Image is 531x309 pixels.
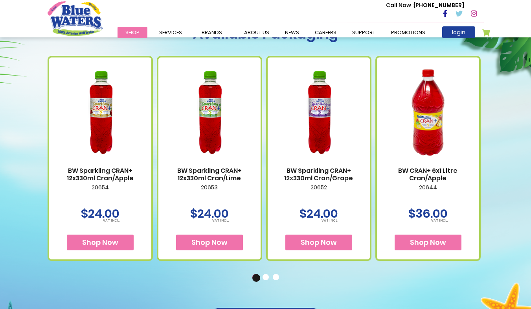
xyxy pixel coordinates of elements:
span: Call Now : [386,1,413,9]
button: Shop Now [67,235,134,250]
span: Services [159,29,182,36]
button: Shop Now [395,235,461,250]
p: 20644 [385,184,471,201]
button: Shop Now [176,235,243,250]
span: Shop Now [410,237,446,247]
p: 20654 [57,184,143,201]
button: Shop Now [285,235,352,250]
span: Shop Now [82,237,118,247]
img: BW Sparkling CRAN+ 12x330ml Cran/Grape [276,58,362,167]
p: 20653 [166,184,253,201]
a: BW CRAN+ 6x1 Litre Cran/Apple [385,167,471,182]
a: BW Sparkling CRAN+ 12x330ml Cran/Apple [57,167,143,182]
span: $36.00 [408,205,448,222]
img: BW Sparkling CRAN+ 12x330ml Cran/Apple [57,58,143,167]
span: $24.00 [81,205,119,222]
a: about us [236,27,277,38]
span: $24.00 [190,205,229,222]
a: News [277,27,307,38]
a: login [442,26,475,38]
a: Promotions [383,27,433,38]
button: 3 of 3 [273,274,281,282]
span: Shop Now [301,237,337,247]
img: BW CRAN+ 6x1 Litre Cran/Apple [385,58,471,167]
button: 1 of 3 [252,274,260,282]
a: store logo [48,1,103,36]
img: BW Sparkling CRAN+ 12x330ml Cran/Lime [166,58,253,167]
span: $24.00 [299,205,338,222]
span: Brands [202,29,222,36]
a: careers [307,27,344,38]
span: Shop Now [191,237,228,247]
button: 2 of 3 [263,274,270,282]
p: 20652 [276,184,362,201]
a: support [344,27,383,38]
span: Shop [125,29,140,36]
a: BW Sparkling CRAN+ 12x330ml Cran/Lime [166,167,253,182]
a: BW Sparkling CRAN+ 12x330ml Cran/Grape [276,167,362,182]
p: [PHONE_NUMBER] [386,1,464,9]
